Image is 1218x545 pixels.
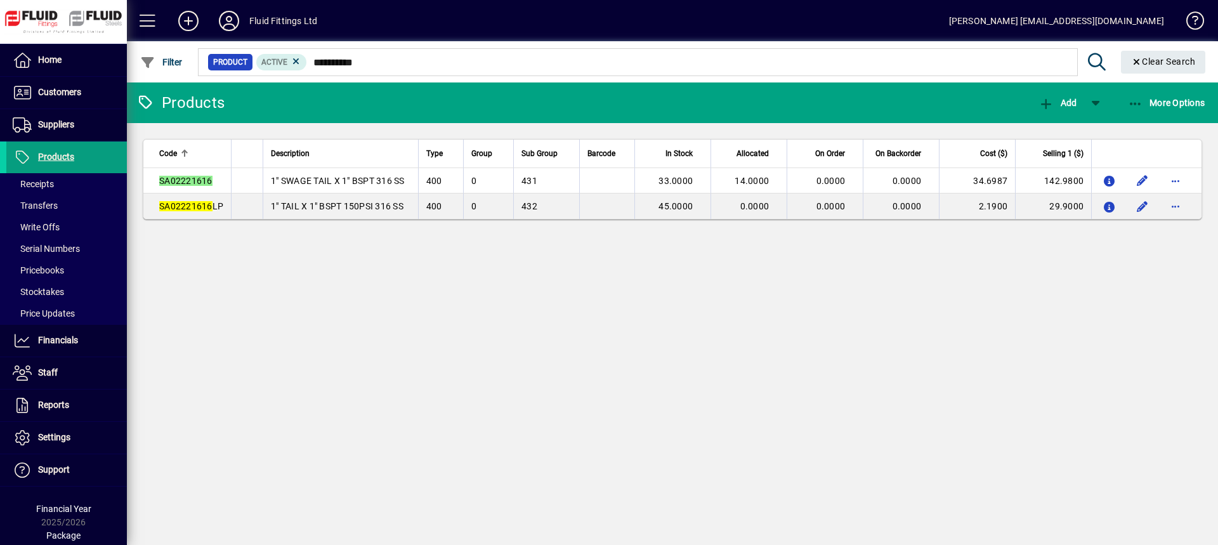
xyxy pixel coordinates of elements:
[6,390,127,421] a: Reports
[1043,147,1084,161] span: Selling 1 ($)
[815,147,845,161] span: On Order
[38,464,70,475] span: Support
[256,54,307,70] mat-chip: Activation Status: Active
[471,201,476,211] span: 0
[521,147,558,161] span: Sub Group
[1128,98,1205,108] span: More Options
[1131,56,1196,67] span: Clear Search
[6,195,127,216] a: Transfers
[1015,168,1091,194] td: 142.9800
[426,176,442,186] span: 400
[38,55,62,65] span: Home
[893,201,922,211] span: 0.0000
[36,504,91,514] span: Financial Year
[38,152,74,162] span: Products
[6,325,127,357] a: Financials
[658,201,693,211] span: 45.0000
[6,216,127,238] a: Write Offs
[6,173,127,195] a: Receipts
[6,422,127,454] a: Settings
[168,10,209,32] button: Add
[271,147,410,161] div: Description
[6,109,127,141] a: Suppliers
[271,176,405,186] span: 1" SWAGE TAIL X 1" BSPT 316 SS
[587,147,615,161] span: Barcode
[159,176,213,186] em: SA02221616
[939,168,1015,194] td: 34.6987
[13,287,64,297] span: Stocktakes
[6,77,127,108] a: Customers
[1121,51,1206,74] button: Clear
[6,281,127,303] a: Stocktakes
[871,147,933,161] div: On Backorder
[949,11,1164,31] div: [PERSON_NAME] [EMAIL_ADDRESS][DOMAIN_NAME]
[261,58,287,67] span: Active
[939,194,1015,219] td: 2.1900
[719,147,780,161] div: Allocated
[140,57,183,67] span: Filter
[6,357,127,389] a: Staff
[38,119,74,129] span: Suppliers
[1015,194,1091,219] td: 29.9000
[159,147,223,161] div: Code
[426,201,442,211] span: 400
[38,432,70,442] span: Settings
[521,176,537,186] span: 431
[875,147,921,161] span: On Backorder
[471,176,476,186] span: 0
[6,44,127,76] a: Home
[137,51,186,74] button: Filter
[1165,171,1186,191] button: More options
[38,400,69,410] span: Reports
[13,200,58,211] span: Transfers
[737,147,769,161] span: Allocated
[38,367,58,378] span: Staff
[426,147,456,161] div: Type
[213,56,247,69] span: Product
[159,201,213,211] em: SA02221616
[6,303,127,324] a: Price Updates
[795,147,856,161] div: On Order
[6,454,127,486] a: Support
[136,93,225,113] div: Products
[38,335,78,345] span: Financials
[13,244,80,254] span: Serial Numbers
[521,201,537,211] span: 432
[587,147,627,161] div: Barcode
[271,201,403,211] span: 1" TAIL X 1" BSPT 150PSI 316 SS
[665,147,693,161] span: In Stock
[209,10,249,32] button: Profile
[1132,171,1153,191] button: Edit
[13,308,75,318] span: Price Updates
[46,530,81,541] span: Package
[13,222,60,232] span: Write Offs
[6,238,127,259] a: Serial Numbers
[1132,196,1153,216] button: Edit
[159,201,223,211] span: LP
[521,147,572,161] div: Sub Group
[740,201,769,211] span: 0.0000
[980,147,1007,161] span: Cost ($)
[1125,91,1208,114] button: More Options
[13,179,54,189] span: Receipts
[658,176,693,186] span: 33.0000
[471,147,506,161] div: Group
[643,147,704,161] div: In Stock
[471,147,492,161] span: Group
[1177,3,1202,44] a: Knowledge Base
[893,176,922,186] span: 0.0000
[249,11,317,31] div: Fluid Fittings Ltd
[1038,98,1077,108] span: Add
[735,176,769,186] span: 14.0000
[1165,196,1186,216] button: More options
[271,147,310,161] span: Description
[816,176,846,186] span: 0.0000
[426,147,443,161] span: Type
[38,87,81,97] span: Customers
[1035,91,1080,114] button: Add
[6,259,127,281] a: Pricebooks
[159,147,177,161] span: Code
[13,265,64,275] span: Pricebooks
[816,201,846,211] span: 0.0000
